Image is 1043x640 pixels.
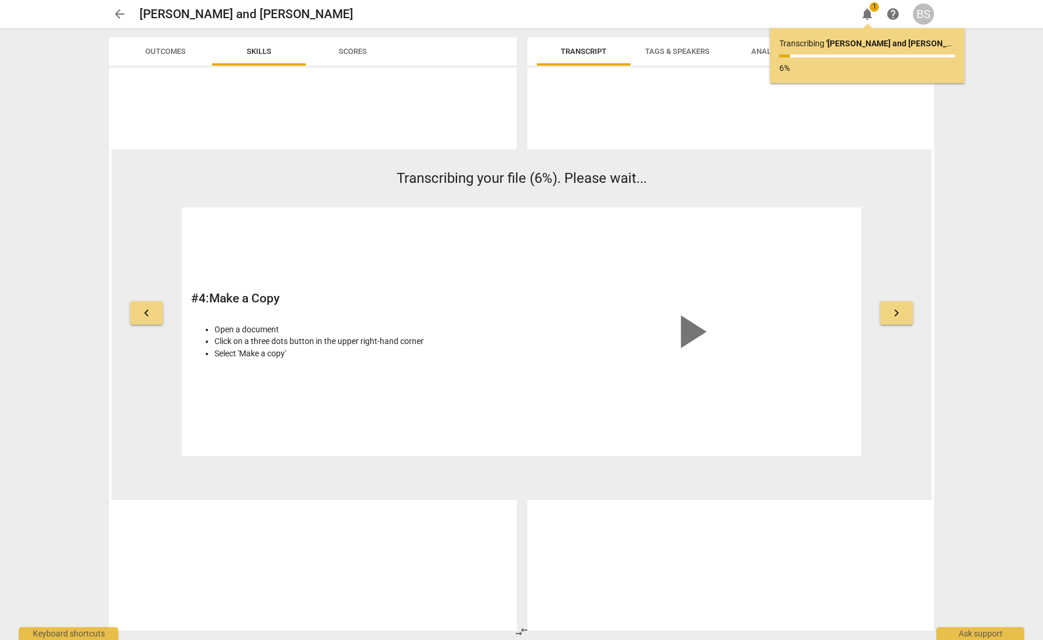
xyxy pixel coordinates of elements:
[857,4,878,25] button: Notifications
[882,4,904,25] a: Help
[561,47,606,56] span: Transcript
[886,7,900,21] span: help
[662,304,718,360] span: play_arrow
[214,348,515,360] li: Select 'Make a copy'
[397,170,647,186] span: Transcribing your file (6%). Please wait...
[889,306,904,320] span: keyboard_arrow_right
[514,625,529,639] span: compare_arrows
[145,47,186,56] span: Outcomes
[139,306,154,320] span: keyboard_arrow_left
[936,627,1024,640] div: Ask support
[214,324,515,336] li: Open a document
[826,39,973,48] b: ' [PERSON_NAME] and [PERSON_NAME] '
[860,7,874,21] span: notifications
[139,7,353,22] h2: [PERSON_NAME] and [PERSON_NAME]
[339,47,367,56] span: Scores
[113,7,127,21] span: arrow_back
[214,335,515,348] li: Click on a three dots button in the upper right-hand corner
[870,2,879,12] span: 1
[247,47,271,56] span: Skills
[779,38,955,50] p: Transcribing ...
[19,627,118,640] div: Keyboard shortcuts
[645,47,710,56] span: Tags & Speakers
[779,62,955,74] p: 6%
[191,291,515,306] h2: # 4 : Make a Copy
[751,47,791,56] span: Analytics
[913,4,934,25] button: BS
